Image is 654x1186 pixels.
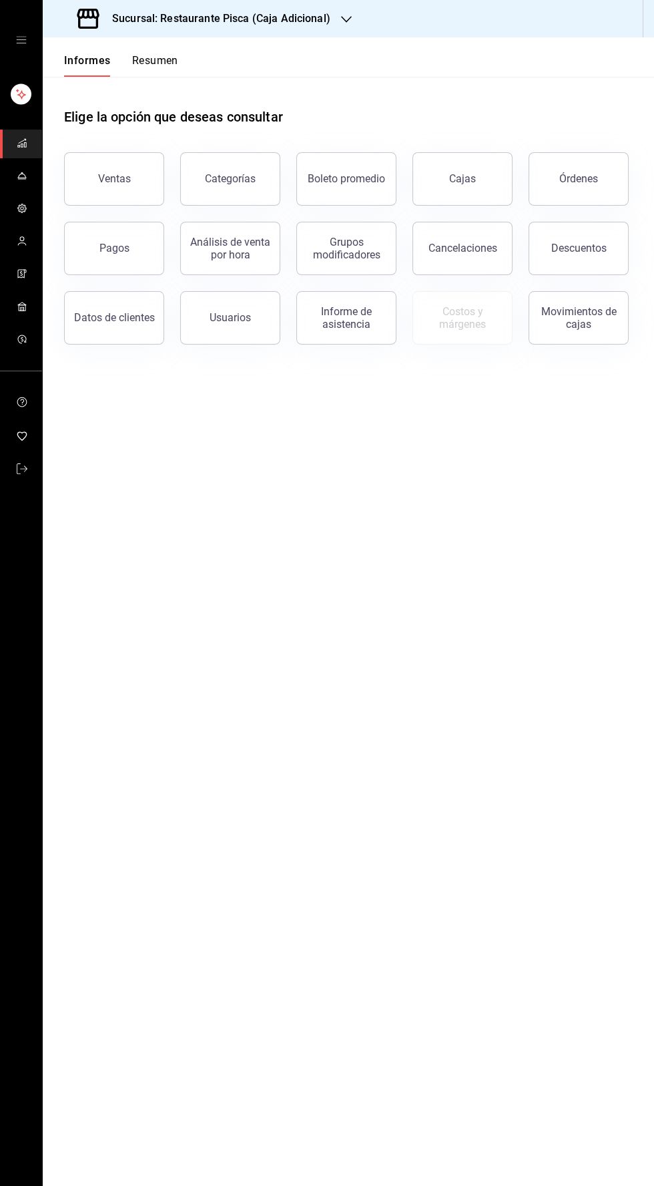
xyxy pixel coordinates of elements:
[296,291,396,345] button: Informe de asistencia
[296,222,396,275] button: Grupos modificadores
[296,152,396,206] button: Boleto promedio
[74,311,155,324] font: Datos de clientes
[559,172,598,185] font: Órdenes
[439,305,486,331] font: Costos y márgenes
[190,236,270,261] font: Análisis de venta por hora
[98,172,131,185] font: Ventas
[64,222,164,275] button: Pagos
[529,152,629,206] button: Órdenes
[99,242,129,254] font: Pagos
[308,172,385,185] font: Boleto promedio
[529,222,629,275] button: Descuentos
[205,172,256,185] font: Categorías
[449,172,476,185] font: Cajas
[551,242,607,254] font: Descuentos
[64,109,283,125] font: Elige la opción que deseas consultar
[428,242,497,254] font: Cancelaciones
[412,222,513,275] button: Cancelaciones
[313,236,380,261] font: Grupos modificadores
[529,291,629,345] button: Movimientos de cajas
[180,291,280,345] button: Usuarios
[180,222,280,275] button: Análisis de venta por hora
[541,305,617,331] font: Movimientos de cajas
[132,54,178,67] font: Resumen
[210,311,251,324] font: Usuarios
[180,152,280,206] button: Categorías
[64,53,178,77] div: pestañas de navegación
[321,305,372,331] font: Informe de asistencia
[64,152,164,206] button: Ventas
[64,54,111,67] font: Informes
[16,35,27,45] button: cajón abierto
[112,12,330,25] font: Sucursal: Restaurante Pisca (Caja Adicional)
[412,291,513,345] button: Contrata inventarios para ver este informe
[64,291,164,345] button: Datos de clientes
[412,152,513,206] button: Cajas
